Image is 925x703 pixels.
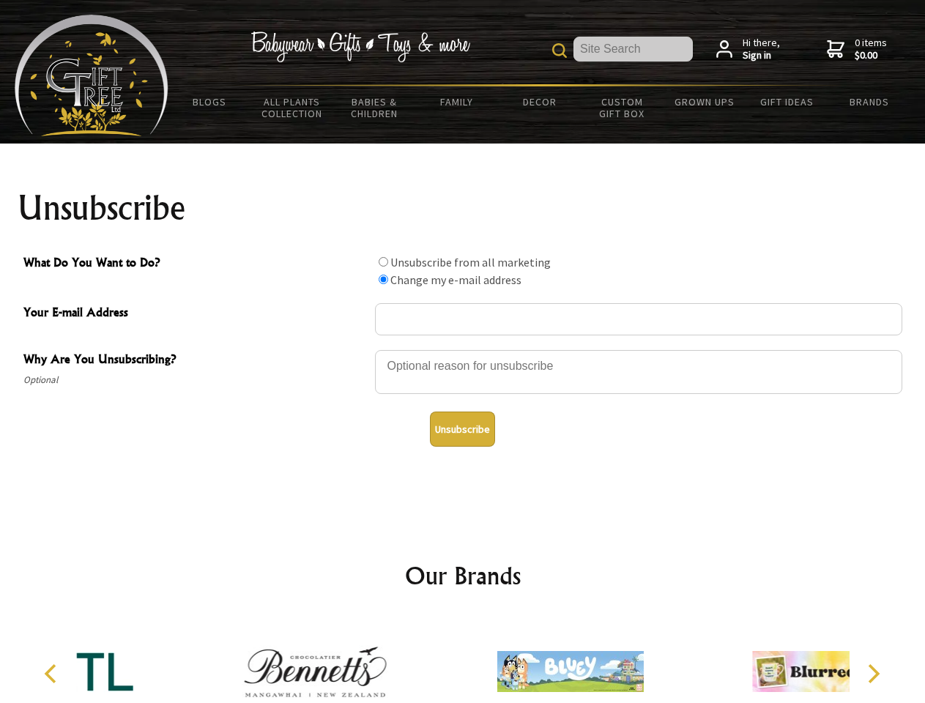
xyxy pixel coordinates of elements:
span: What Do You Want to Do? [23,253,368,275]
button: Next [857,658,889,690]
a: BLOGS [168,86,251,117]
strong: Sign in [743,49,780,62]
span: Why Are You Unsubscribing? [23,350,368,371]
input: Site Search [573,37,693,62]
span: Optional [23,371,368,389]
input: Your E-mail Address [375,303,902,335]
strong: $0.00 [855,49,887,62]
label: Change my e-mail address [390,272,521,287]
img: product search [552,43,567,58]
a: Gift Ideas [746,86,828,117]
a: All Plants Collection [251,86,334,129]
button: Unsubscribe [430,412,495,447]
span: Your E-mail Address [23,303,368,324]
span: Hi there, [743,37,780,62]
a: Grown Ups [663,86,746,117]
h1: Unsubscribe [18,190,908,226]
label: Unsubscribe from all marketing [390,255,551,269]
a: 0 items$0.00 [827,37,887,62]
a: Family [416,86,499,117]
img: Babywear - Gifts - Toys & more [250,31,470,62]
a: Brands [828,86,911,117]
input: What Do You Want to Do? [379,257,388,267]
span: 0 items [855,36,887,62]
a: Hi there,Sign in [716,37,780,62]
a: Babies & Children [333,86,416,129]
input: What Do You Want to Do? [379,275,388,284]
textarea: Why Are You Unsubscribing? [375,350,902,394]
a: Decor [498,86,581,117]
button: Previous [37,658,69,690]
h2: Our Brands [29,558,896,593]
a: Custom Gift Box [581,86,664,129]
img: Babyware - Gifts - Toys and more... [15,15,168,136]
